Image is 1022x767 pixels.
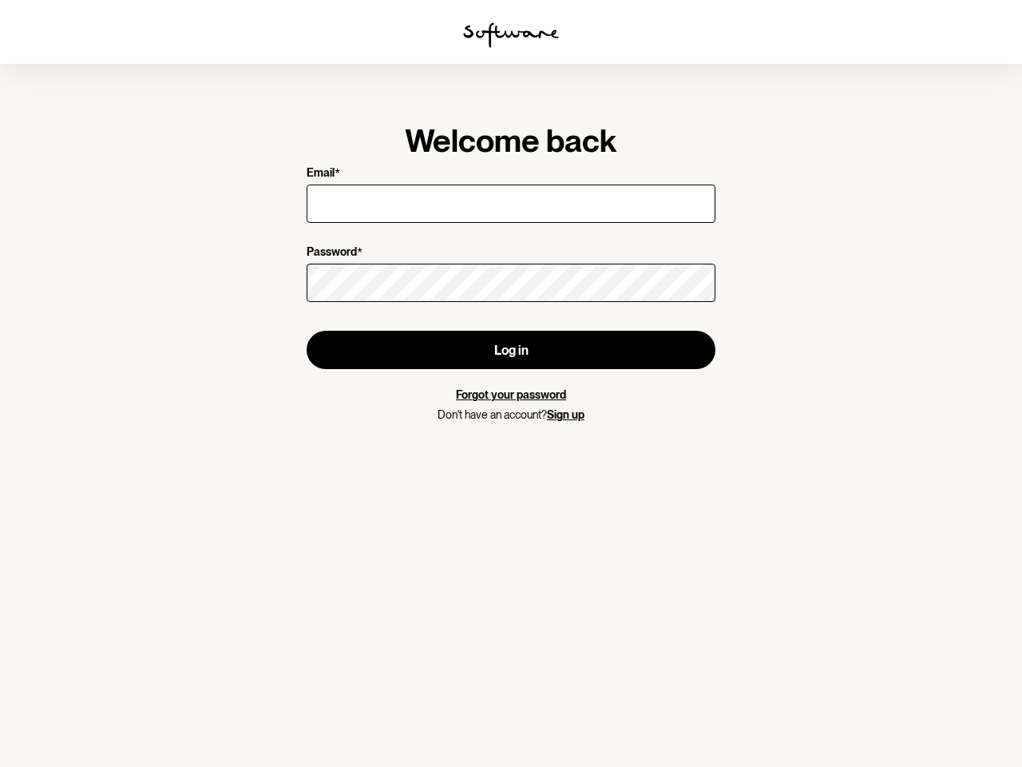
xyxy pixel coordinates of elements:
button: Log in [307,331,715,369]
img: software logo [463,22,559,48]
h1: Welcome back [307,121,715,160]
p: Email [307,166,335,181]
a: Forgot your password [456,388,566,401]
p: Don't have an account? [307,408,715,422]
p: Password [307,245,357,260]
a: Sign up [547,408,584,421]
